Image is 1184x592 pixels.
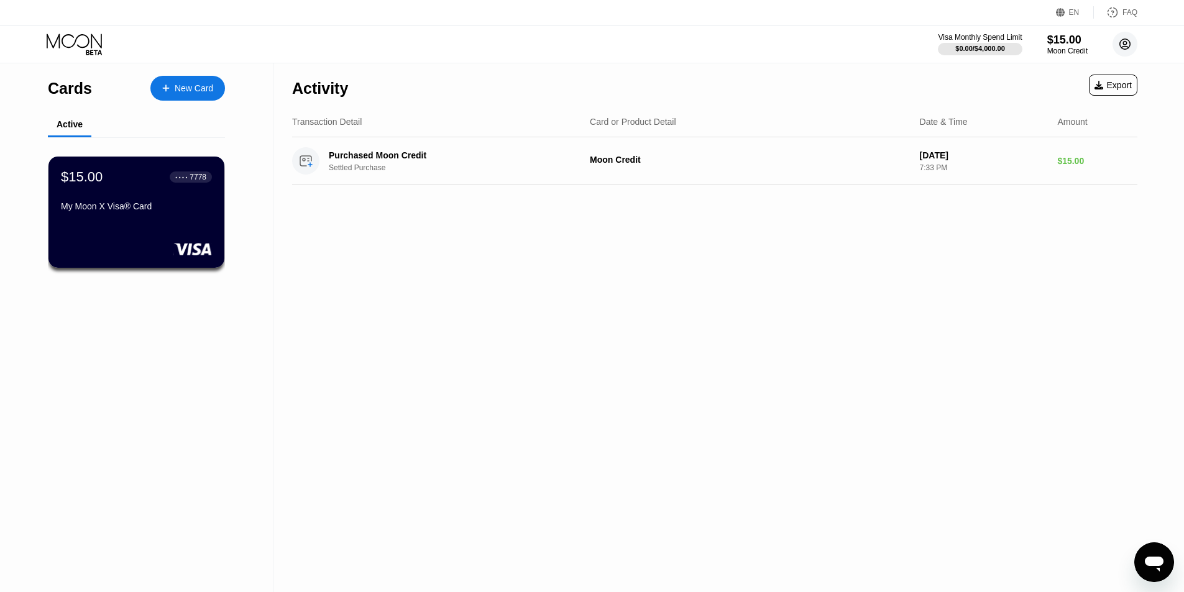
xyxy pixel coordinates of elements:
div: Export [1095,80,1132,90]
div: $0.00 / $4,000.00 [955,45,1005,52]
div: Cards [48,80,92,98]
div: FAQ [1122,8,1137,17]
div: Transaction Detail [292,117,362,127]
div: 7:33 PM [920,163,1048,172]
div: New Card [150,76,225,101]
div: $15.00 [1047,34,1088,47]
div: $15.00● ● ● ●7778My Moon X Visa® Card [48,157,224,268]
div: Active [57,119,83,129]
div: Visa Monthly Spend Limit$0.00/$4,000.00 [938,33,1022,55]
div: New Card [175,83,213,94]
div: Moon Credit [590,155,910,165]
div: ● ● ● ● [175,175,188,179]
div: Activity [292,80,348,98]
div: $15.00 [1057,156,1137,166]
div: Date & Time [920,117,968,127]
div: Amount [1057,117,1087,127]
div: Export [1089,75,1137,96]
div: My Moon X Visa® Card [61,201,212,211]
div: EN [1056,6,1094,19]
div: [DATE] [920,150,1048,160]
div: 7778 [190,173,206,181]
div: $15.00 [61,169,103,185]
iframe: Bouton de lancement de la fenêtre de messagerie [1134,542,1174,582]
div: $15.00Moon Credit [1047,34,1088,55]
div: FAQ [1094,6,1137,19]
div: Settled Purchase [329,163,588,172]
div: Card or Product Detail [590,117,676,127]
div: Visa Monthly Spend Limit [938,33,1022,42]
div: Purchased Moon CreditSettled PurchaseMoon Credit[DATE]7:33 PM$15.00 [292,137,1137,185]
div: EN [1069,8,1080,17]
div: Purchased Moon Credit [329,150,570,160]
div: Moon Credit [1047,47,1088,55]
